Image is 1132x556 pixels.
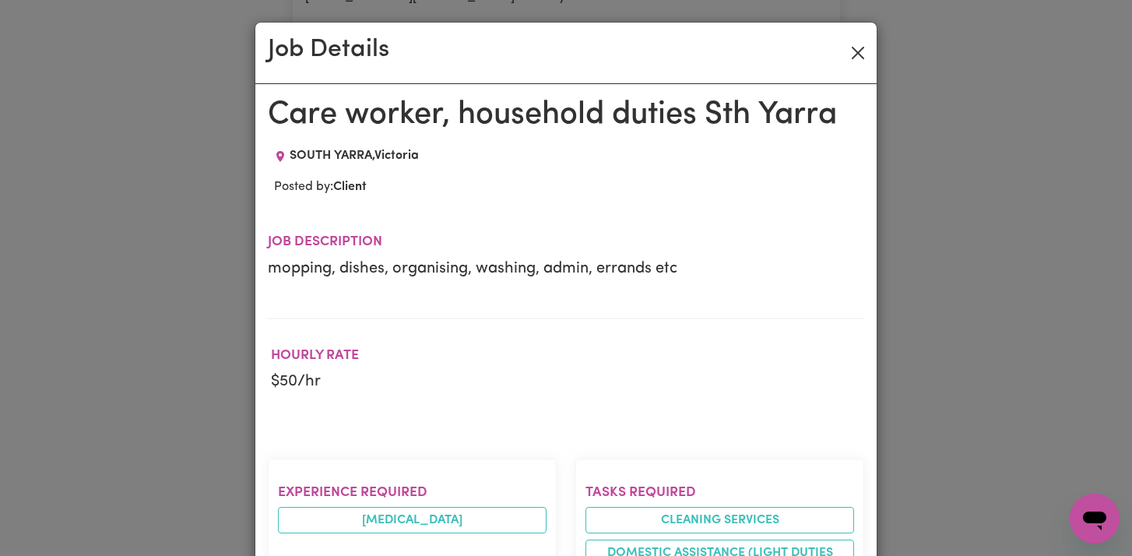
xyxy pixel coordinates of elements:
[845,40,870,65] button: Close
[585,507,854,533] li: Cleaning services
[268,146,425,165] div: Job location: SOUTH YARRA, Victoria
[274,181,367,193] span: Posted by:
[268,234,864,250] h2: Job description
[268,97,864,134] h1: Care worker, household duties Sth Yarra
[271,370,359,393] p: $ 50 /hr
[278,507,547,533] li: [MEDICAL_DATA]
[268,35,389,65] h2: Job Details
[1070,494,1120,544] iframe: Button to launch messaging window, conversation in progress
[333,181,367,193] b: Client
[271,347,359,364] h2: Hourly Rate
[290,150,419,162] span: SOUTH YARRA , Victoria
[278,484,547,501] h2: Experience required
[268,257,864,280] p: mopping, dishes, organising, washing, admin, errands etc
[585,484,854,501] h2: Tasks required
